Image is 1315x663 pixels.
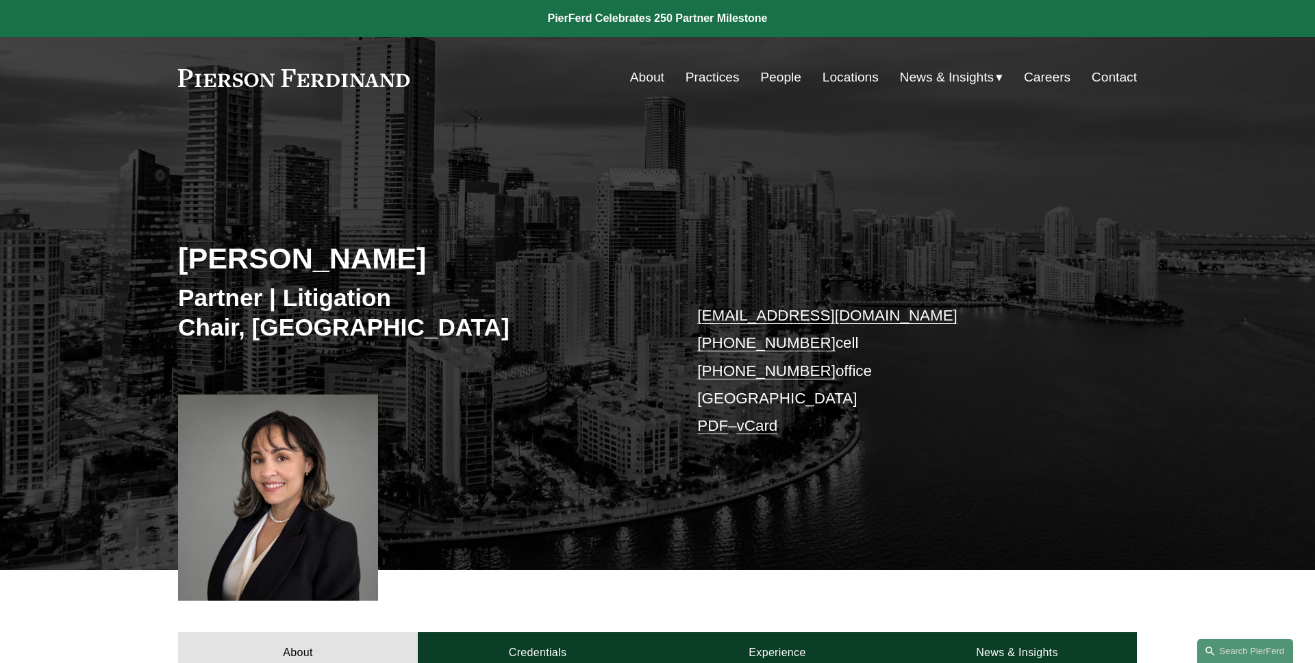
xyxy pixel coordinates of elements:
h2: [PERSON_NAME] [178,240,657,276]
h3: Partner | Litigation Chair, [GEOGRAPHIC_DATA] [178,283,657,342]
a: About [630,64,664,90]
p: cell office [GEOGRAPHIC_DATA] – [697,302,1097,440]
a: People [760,64,801,90]
a: Practices [686,64,740,90]
a: PDF [697,417,728,434]
a: vCard [737,417,778,434]
a: folder dropdown [900,64,1003,90]
a: [PHONE_NUMBER] [697,334,836,351]
a: [EMAIL_ADDRESS][DOMAIN_NAME] [697,307,957,324]
span: News & Insights [900,66,994,90]
a: [PHONE_NUMBER] [697,362,836,379]
a: Contact [1092,64,1137,90]
a: Search this site [1197,639,1293,663]
a: Careers [1024,64,1070,90]
a: Locations [823,64,879,90]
